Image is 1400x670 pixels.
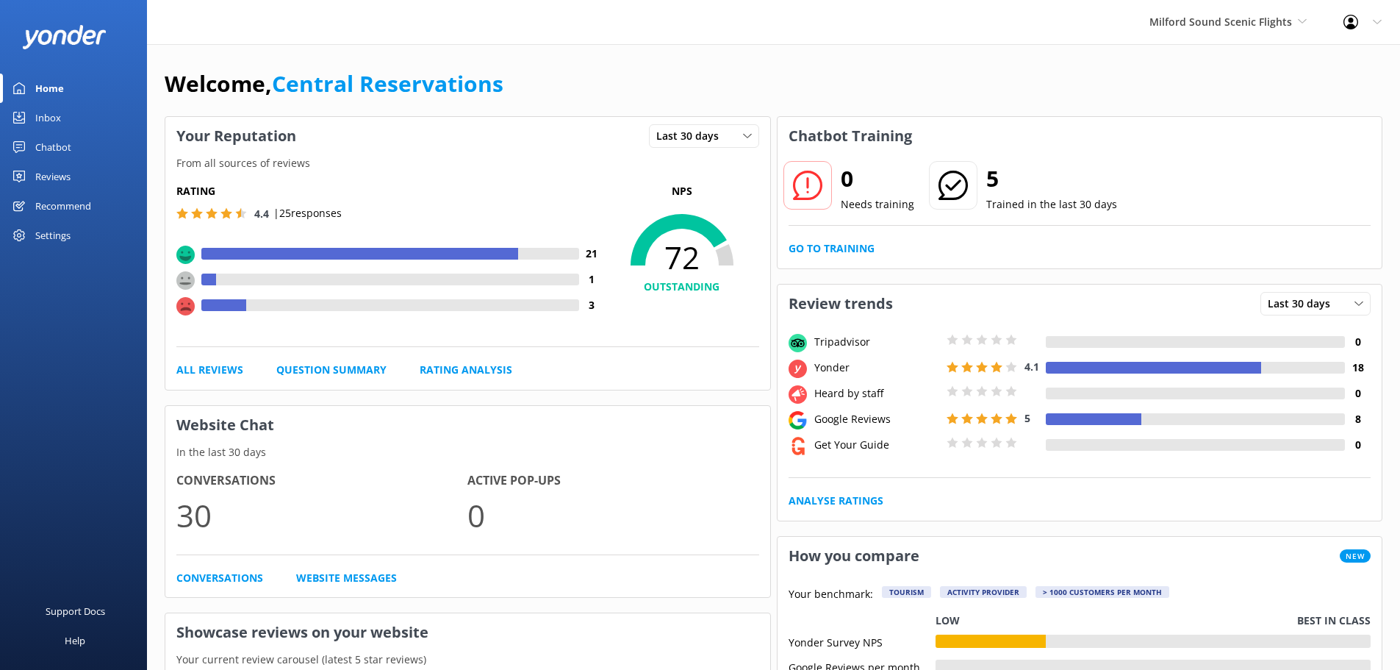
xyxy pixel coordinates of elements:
div: Reviews [35,162,71,191]
span: 4.4 [254,207,269,221]
div: Home [35,74,64,103]
div: Get Your Guide [811,437,943,453]
span: 72 [605,239,759,276]
p: | 25 responses [273,205,342,221]
div: Tripadvisor [811,334,943,350]
div: Help [65,626,85,655]
img: yonder-white-logo.png [22,25,107,49]
h4: OUTSTANDING [605,279,759,295]
a: Central Reservations [272,68,503,99]
h4: Active Pop-ups [467,471,758,491]
p: NPS [605,183,759,199]
div: Activity Provider [940,586,1027,598]
p: In the last 30 days [165,444,770,460]
h4: 8 [1345,411,1371,427]
p: Low [936,613,960,629]
a: Go to Training [789,240,875,257]
h4: 0 [1345,334,1371,350]
h2: 0 [841,161,914,196]
a: Question Summary [276,362,387,378]
p: Best in class [1297,613,1371,629]
p: 0 [467,491,758,540]
p: 30 [176,491,467,540]
div: Google Reviews [811,411,943,427]
h2: 5 [986,161,1117,196]
h3: Showcase reviews on your website [165,613,770,652]
div: Inbox [35,103,61,132]
div: Yonder Survey NPS [789,635,936,648]
a: Analyse Ratings [789,493,883,509]
p: Needs training [841,196,914,213]
div: Settings [35,221,71,250]
h4: 3 [579,297,605,313]
div: Heard by staff [811,385,943,402]
div: Recommend [35,191,91,221]
h4: 18 [1345,360,1371,376]
div: Chatbot [35,132,71,162]
div: Support Docs [46,596,105,626]
a: All Reviews [176,362,243,378]
div: Tourism [882,586,931,598]
h3: Your Reputation [165,117,307,155]
h3: How you compare [778,537,930,575]
p: Trained in the last 30 days [986,196,1117,213]
span: 4.1 [1024,360,1039,374]
h4: 1 [579,271,605,288]
a: Conversations [176,570,263,586]
h4: 0 [1345,437,1371,453]
p: Your benchmark: [789,586,873,604]
h4: 21 [579,246,605,262]
h3: Chatbot Training [778,117,923,155]
h4: Conversations [176,471,467,491]
p: Your current review carousel (latest 5 star reviews) [165,652,770,668]
h4: 0 [1345,385,1371,402]
h1: Welcome, [165,66,503,101]
a: Website Messages [296,570,397,586]
span: Milford Sound Scenic Flights [1149,15,1292,29]
span: 5 [1024,411,1030,425]
h3: Website Chat [165,406,770,444]
h5: Rating [176,183,605,199]
div: > 1000 customers per month [1035,586,1169,598]
span: New [1340,549,1371,563]
span: Last 30 days [1268,296,1339,312]
span: Last 30 days [656,128,728,144]
h3: Review trends [778,285,904,323]
div: Yonder [811,360,943,376]
p: From all sources of reviews [165,155,770,171]
a: Rating Analysis [420,362,512,378]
